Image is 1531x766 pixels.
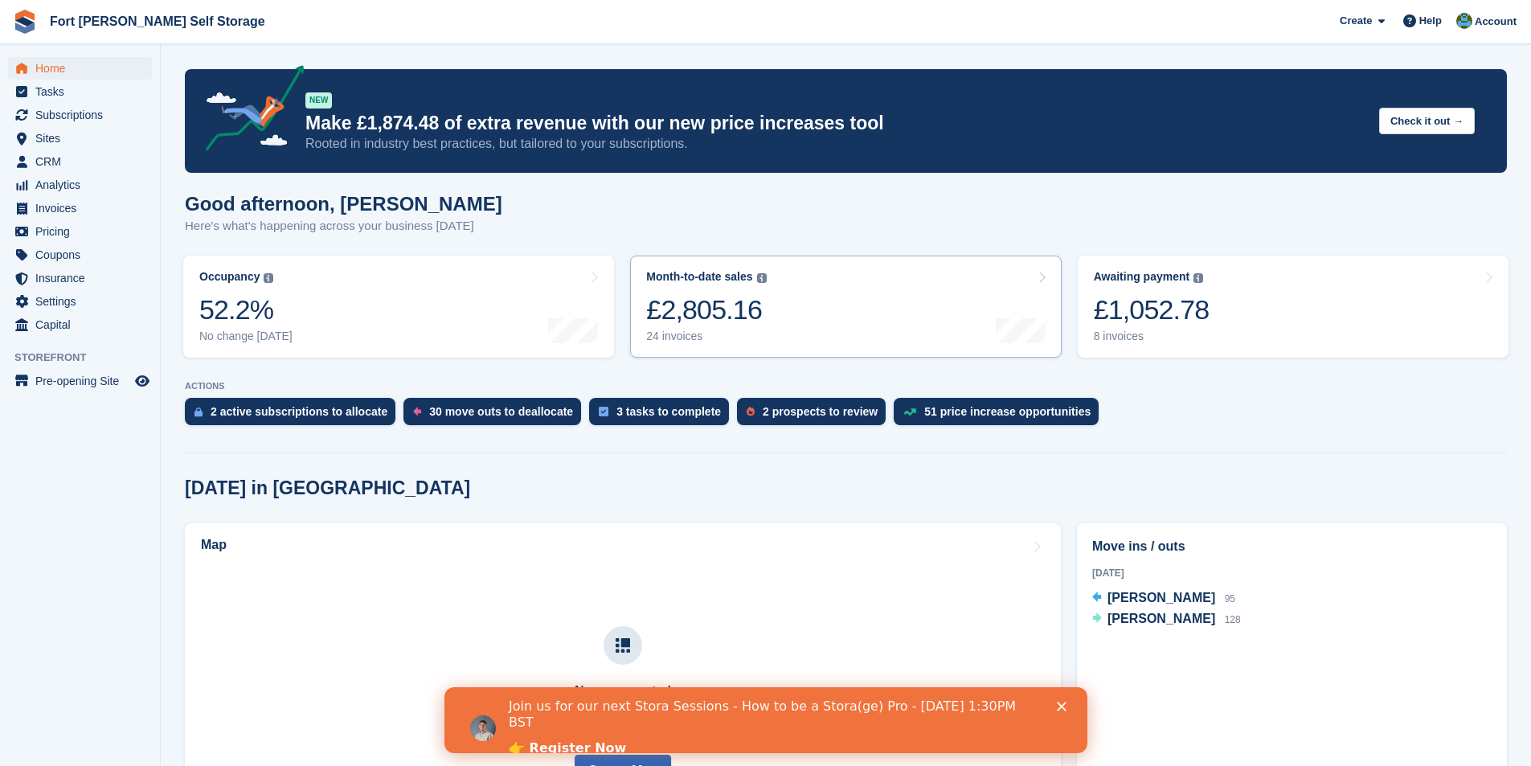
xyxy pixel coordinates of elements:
[1078,256,1508,358] a: Awaiting payment £1,052.78 8 invoices
[199,330,293,343] div: No change [DATE]
[35,127,132,150] span: Sites
[763,405,878,418] div: 2 prospects to review
[35,197,132,219] span: Invoices
[616,405,721,418] div: 3 tasks to complete
[1094,270,1190,284] div: Awaiting payment
[1107,612,1215,625] span: [PERSON_NAME]
[747,407,755,416] img: prospect-51fa495bee0391a8d652442698ab0144808aea92771e9ea1ae160a38d050c398.svg
[1456,13,1472,29] img: Alex
[185,381,1507,391] p: ACTIONS
[13,10,37,34] img: stora-icon-8386f47178a22dfd0bd8f6a31ec36ba5ce8667c1dd55bd0f319d3a0aa187defe.svg
[8,290,152,313] a: menu
[1094,293,1210,326] div: £1,052.78
[35,290,132,313] span: Settings
[1092,537,1492,556] h2: Move ins / outs
[403,398,589,433] a: 30 move outs to deallocate
[185,477,470,499] h2: [DATE] in [GEOGRAPHIC_DATA]
[1092,609,1241,630] a: [PERSON_NAME] 128
[185,398,403,433] a: 2 active subscriptions to allocate
[199,293,293,326] div: 52.2%
[8,80,152,103] a: menu
[737,398,894,433] a: 2 prospects to review
[64,53,182,71] a: 👉 Register Now
[183,256,614,358] a: Occupancy 52.2% No change [DATE]
[8,267,152,289] a: menu
[1094,330,1210,343] div: 8 invoices
[35,370,132,392] span: Pre-opening Site
[646,270,752,284] div: Month-to-date sales
[1225,614,1241,625] span: 128
[201,538,227,552] h2: Map
[646,330,766,343] div: 24 invoices
[8,197,152,219] a: menu
[8,57,152,80] a: menu
[1379,108,1475,134] button: Check it out →
[1225,593,1235,604] span: 95
[35,220,132,243] span: Pricing
[8,313,152,336] a: menu
[43,8,272,35] a: Fort [PERSON_NAME] Self Storage
[444,687,1087,753] iframe: Intercom live chat banner
[35,150,132,173] span: CRM
[133,371,152,391] a: Preview store
[199,270,260,284] div: Occupancy
[8,370,152,392] a: menu
[8,244,152,266] a: menu
[894,398,1107,433] a: 51 price increase opportunities
[194,407,203,417] img: active_subscription_to_allocate_icon-d502201f5373d7db506a760aba3b589e785aa758c864c3986d89f69b8ff3...
[192,65,305,157] img: price-adjustments-announcement-icon-8257ccfd72463d97f412b2fc003d46551f7dbcb40ab6d574587a9cd5c0d94...
[1340,13,1372,29] span: Create
[35,57,132,80] span: Home
[616,638,630,653] img: map-icn-33ee37083ee616e46c38cad1a60f524a97daa1e2b2c8c0bc3eb3415660979fc1.svg
[35,244,132,266] span: Coupons
[646,293,766,326] div: £2,805.16
[305,112,1366,135] p: Make £1,874.48 of extra revenue with our new price increases tool
[35,174,132,196] span: Analytics
[413,407,421,416] img: move_outs_to_deallocate_icon-f764333ba52eb49d3ac5e1228854f67142a1ed5810a6f6cc68b1a99e826820c5.svg
[35,313,132,336] span: Capital
[211,405,387,418] div: 2 active subscriptions to allocate
[264,273,273,283] img: icon-info-grey-7440780725fd019a000dd9b08b2336e03edf1995a4989e88bcd33f0948082b44.svg
[8,150,152,173] a: menu
[185,217,502,236] p: Here's what's happening across your business [DATE]
[429,405,573,418] div: 30 move outs to deallocate
[305,92,332,109] div: NEW
[630,256,1061,358] a: Month-to-date sales £2,805.16 24 invoices
[612,14,628,24] div: Close
[185,193,502,215] h1: Good afternoon, [PERSON_NAME]
[599,407,608,416] img: task-75834270c22a3079a89374b754ae025e5fb1db73e45f91037f5363f120a921f8.svg
[8,220,152,243] a: menu
[1092,588,1235,609] a: [PERSON_NAME] 95
[589,398,737,433] a: 3 tasks to complete
[14,350,160,366] span: Storefront
[8,174,152,196] a: menu
[35,267,132,289] span: Insurance
[531,684,714,698] h3: No map created
[35,80,132,103] span: Tasks
[757,273,767,283] img: icon-info-grey-7440780725fd019a000dd9b08b2336e03edf1995a4989e88bcd33f0948082b44.svg
[35,104,132,126] span: Subscriptions
[305,135,1366,153] p: Rooted in industry best practices, but tailored to your subscriptions.
[1419,13,1442,29] span: Help
[1193,273,1203,283] img: icon-info-grey-7440780725fd019a000dd9b08b2336e03edf1995a4989e88bcd33f0948082b44.svg
[1092,566,1492,580] div: [DATE]
[8,104,152,126] a: menu
[1475,14,1517,30] span: Account
[8,127,152,150] a: menu
[924,405,1091,418] div: 51 price increase opportunities
[1107,591,1215,604] span: [PERSON_NAME]
[903,408,916,416] img: price_increase_opportunities-93ffe204e8149a01c8c9dc8f82e8f89637d9d84a8eef4429ea346261dce0b2c0.svg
